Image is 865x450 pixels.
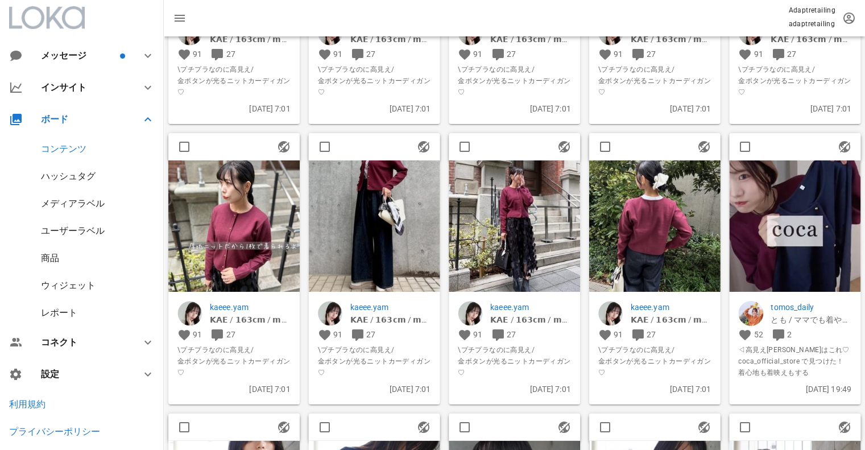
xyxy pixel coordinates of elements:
p: [DATE] 7:01 [598,383,711,395]
p: 𝗞𝗔𝗘 / 𝟭𝟲𝟯𝗰𝗺 / 𝗺𝗮𝗺𝗮 の毎日を楽しくするコーデ [490,33,571,46]
a: kaeee.yam [210,300,291,313]
a: kaeee.yam [490,300,571,313]
span: 91 [333,329,342,338]
span: 91 [614,329,623,338]
p: adaptretailing [788,18,835,30]
span: \プチプラなのに高見え/ [177,64,291,75]
span: 金ボタンが光るニットカーディガン♡ [458,75,571,98]
span: 91 [333,49,342,59]
span: 金ボタンが光るニットカーディガン♡ [318,356,431,378]
p: [DATE] 7:01 [738,102,851,115]
span: 金ボタンが光るニットカーディガン♡ [738,75,851,98]
p: [DATE] 7:01 [458,383,571,395]
a: 商品 [41,253,59,263]
p: [DATE] 7:01 [177,383,291,395]
img: kaeee.yam [177,300,202,325]
p: 𝗞𝗔𝗘 / 𝟭𝟲𝟯𝗰𝗺 / 𝗺𝗮𝗺𝗮 の毎日を楽しくするコーデ [631,33,711,46]
a: 利用規約 [9,399,45,410]
p: Adaptretailing [788,5,835,16]
span: \プチプラなのに高見え/ [598,64,711,75]
img: tomos_daily [738,300,763,325]
span: 91 [754,49,763,59]
span: 27 [647,329,656,338]
span: \プチプラなのに高見え/ [177,344,291,356]
a: プライバシーポリシー [9,426,100,437]
p: 𝗞𝗔𝗘 / 𝟭𝟲𝟯𝗰𝗺 / 𝗺𝗮𝗺𝗮 の毎日を楽しくするコーデ [631,313,711,325]
span: 金ボタンが光るニットカーディガン♡ [598,75,711,98]
img: 1482931552596771_18136563670445273_8190626868157862602_n.jpg [168,160,300,292]
span: 91 [473,49,482,59]
p: [DATE] 7:01 [318,102,431,115]
a: メディアラベル [41,198,105,209]
a: ハッシュタグ [41,171,96,181]
p: [DATE] 7:01 [177,102,291,115]
p: 𝗞𝗔𝗘 / 𝟭𝟲𝟯𝗰𝗺 / 𝗺𝗮𝗺𝗮 の毎日を楽しくするコーデ [350,313,431,325]
div: コネクト [41,337,127,348]
span: 91 [614,49,623,59]
p: 𝗞𝗔𝗘 / 𝟭𝟲𝟯𝗰𝗺 / 𝗺𝗮𝗺𝗮 の毎日を楽しくするコーデ [490,313,571,325]
span: 27 [787,49,796,59]
span: 27 [507,329,516,338]
span: 91 [473,329,482,338]
span: 27 [226,329,235,338]
span: バッジ [120,53,125,59]
span: 2 [787,329,792,338]
div: メッセージ [41,50,118,61]
img: 1482934553450983_18136563697445273_8578718609389470495_n.jpg [589,160,721,292]
a: kaeee.yam [350,300,431,313]
a: レポート [41,307,77,318]
span: ◁高見え[PERSON_NAME]はこれ♡ [738,344,851,356]
div: ユーザーラベル [41,225,105,236]
a: コンテンツ [41,143,86,154]
div: インサイト [41,82,127,93]
span: 金ボタンが光るニットカーディガン♡ [177,75,291,98]
a: kaeee.yam [631,300,711,313]
a: ウィジェット [41,280,96,291]
span: 27 [507,49,516,59]
p: 𝗞𝗔𝗘 / 𝟭𝟲𝟯𝗰𝗺 / 𝗺𝗮𝗺𝗮 の毎日を楽しくするコーデ [771,33,851,46]
span: \プチプラなのに高見え/ [318,64,431,75]
p: [DATE] 7:01 [598,102,711,115]
div: 設定 [41,369,127,379]
span: 金ボタンが光るニットカーディガン♡ [318,75,431,98]
p: [DATE] 7:01 [458,102,571,115]
span: 52 [754,329,763,338]
span: 着心地も着映えもする [738,367,851,378]
img: 1482933552603407_18136563688445273_2368634443595995281_n.jpg [449,160,580,292]
span: \プチプラなのに高見え/ [598,344,711,356]
span: 金ボタンが光るニットカーディガン♡ [458,356,571,378]
p: とも / ママでも着やすいカラーコーデ♡ [771,313,851,325]
span: 27 [366,329,375,338]
span: 27 [647,49,656,59]
p: [DATE] 19:49 [738,383,851,395]
span: \プチプラなのに高見え/ [458,64,571,75]
p: 𝗞𝗔𝗘 / 𝟭𝟲𝟯𝗰𝗺 / 𝗺𝗮𝗺𝗮 の毎日を楽しくするコーデ [350,33,431,46]
span: \プチプラなのに高見え/ [318,344,431,356]
span: 91 [193,329,202,338]
span: 金ボタンが光るニットカーディガン♡ [177,356,291,378]
span: \プチプラなのに高見え/ [458,344,571,356]
span: 27 [366,49,375,59]
p: 𝗞𝗔𝗘 / 𝟭𝟲𝟯𝗰𝗺 / 𝗺𝗮𝗺𝗮 の毎日を楽しくするコーデ [210,33,291,46]
img: kaeee.yam [598,300,623,325]
img: 1482883AQMsryQuWHHzYq-UzNtt_ExrdHxVCgYeCLuGDNF6IkG7n1tJyVqAueWjuOBp3goiZk0hIPgn1MwRWwI2_giQD00Wl_... [729,160,860,292]
span: 27 [226,49,235,59]
span: 91 [193,49,202,59]
p: 𝗞𝗔𝗘 / 𝟭𝟲𝟯𝗰𝗺 / 𝗺𝗮𝗺𝗮 の毎日を楽しくするコーデ [210,313,291,325]
span: \プチプラなのに高見え/ [738,64,851,75]
p: [DATE] 7:01 [318,383,431,395]
span: 金ボタンが光るニットカーディガン♡ [598,356,711,378]
a: tomos_daily [771,300,851,313]
span: coca_official_store で見つけた！ [738,356,851,367]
